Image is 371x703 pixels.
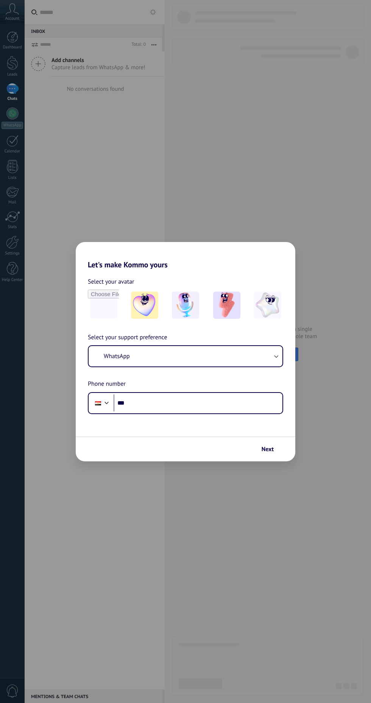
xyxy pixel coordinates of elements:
[131,292,158,319] img: -1.jpeg
[262,447,274,452] span: Next
[172,292,199,319] img: -2.jpeg
[88,379,126,389] span: Phone number
[89,346,282,366] button: WhatsApp
[88,277,134,287] span: Select your avatar
[213,292,240,319] img: -3.jpeg
[76,242,295,269] h2: Let's make Kommo yours
[258,443,284,456] button: Next
[88,333,167,343] span: Select your support preference
[104,352,130,360] span: WhatsApp
[91,395,105,411] div: Egypt: + 20
[254,292,281,319] img: -4.jpeg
